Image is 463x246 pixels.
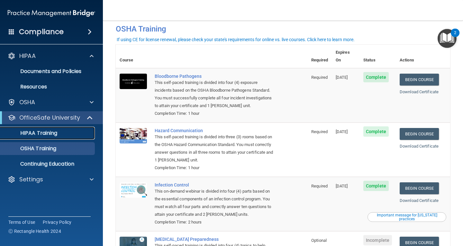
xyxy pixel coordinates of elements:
[19,114,80,122] p: OfficeSafe University
[155,237,275,242] a: [MEDICAL_DATA] Preparedness
[363,235,392,245] span: Incomplete
[8,228,61,234] span: Ⓒ Rectangle Health 2024
[363,126,389,137] span: Complete
[454,33,456,41] div: 2
[332,45,359,68] th: Expires On
[400,182,439,194] a: Begin Course
[155,182,275,187] a: Infection Control
[117,37,355,42] div: If using CE for license renewal, please check your state's requirements for online vs. live cours...
[43,219,72,225] a: Privacy Policy
[396,45,450,68] th: Actions
[307,45,332,68] th: Required
[155,128,275,133] a: Hazard Communication
[363,72,389,82] span: Complete
[400,198,439,203] a: Download Certificate
[336,75,348,80] span: [DATE]
[400,89,439,94] a: Download Certificate
[8,219,35,225] a: Terms of Use
[368,213,445,221] div: Important message for [US_STATE] practices
[336,184,348,188] span: [DATE]
[155,187,275,218] div: This on-demand webinar is divided into four (4) parts based on the essential components of an inf...
[19,52,36,60] p: HIPAA
[4,68,92,75] p: Documents and Policies
[4,145,56,152] p: OSHA Training
[400,144,439,149] a: Download Certificate
[8,98,94,106] a: OSHA
[4,161,92,167] p: Continuing Education
[359,45,396,68] th: Status
[311,184,328,188] span: Required
[311,75,328,80] span: Required
[400,74,439,86] a: Begin Course
[155,218,275,226] div: Completion Time: 2 hours
[19,176,43,183] p: Settings
[19,27,64,36] h4: Compliance
[311,238,327,243] span: Optional
[116,24,450,33] h4: OSHA Training
[336,129,348,134] span: [DATE]
[19,98,35,106] p: OSHA
[155,164,275,172] div: Completion Time: 1 hour
[8,176,94,183] a: Settings
[155,110,275,117] div: Completion Time: 1 hour
[363,181,389,191] span: Complete
[116,36,356,43] button: If using CE for license renewal, please check your state's requirements for online vs. live cours...
[8,52,94,60] a: HIPAA
[8,7,95,20] img: PMB logo
[400,128,439,140] a: Begin Course
[311,129,328,134] span: Required
[8,114,93,122] a: OfficeSafe University
[368,212,446,222] button: Read this if you are a dental practitioner in the state of CA
[155,79,275,110] div: This self-paced training is divided into four (4) exposure incidents based on the OSHA Bloodborne...
[155,74,275,79] a: Bloodborne Pathogens
[4,84,92,90] p: Resources
[438,29,457,48] button: Open Resource Center, 2 new notifications
[155,133,275,164] div: This self-paced training is divided into three (3) rooms based on the OSHA Hazard Communication S...
[116,45,151,68] th: Course
[4,130,57,136] p: HIPAA Training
